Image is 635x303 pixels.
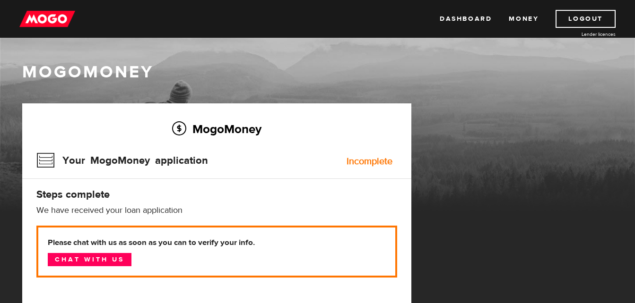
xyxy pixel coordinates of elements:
[509,10,539,28] a: Money
[446,84,635,303] iframe: LiveChat chat widget
[48,253,131,266] a: Chat with us
[36,148,208,173] h3: Your MogoMoney application
[440,10,492,28] a: Dashboard
[556,10,616,28] a: Logout
[36,188,397,201] h4: Steps complete
[36,119,397,139] h2: MogoMoney
[48,237,386,248] b: Please chat with us as soon as you can to verify your info.
[545,31,616,38] a: Lender licences
[347,157,392,166] div: Incomplete
[22,62,613,82] h1: MogoMoney
[36,205,397,216] p: We have received your loan application
[19,10,75,28] img: mogo_logo-11ee424be714fa7cbb0f0f49df9e16ec.png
